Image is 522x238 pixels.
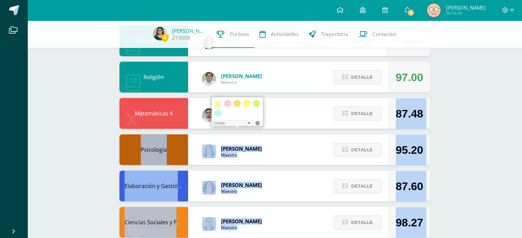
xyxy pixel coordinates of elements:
[8,48,19,53] span: 16 px
[172,34,190,41] a: 213008
[271,30,299,38] span: Actividades
[427,3,441,17] img: ec776638e2b37e158411211b4036a738.png
[221,225,262,230] span: Maestro
[254,21,304,48] a: Actividades
[334,107,382,121] button: Detalle
[372,30,396,38] span: Contactos
[119,98,188,129] div: Matemáticas 4
[396,62,423,93] div: 97.00
[221,188,262,194] span: Maestro
[396,98,423,129] div: 87.48
[351,216,373,229] span: Detalle
[172,27,206,34] a: [PERSON_NAME] de
[351,180,373,192] span: Detalle
[221,152,262,158] span: Maestro
[396,171,423,202] div: 87.60
[3,3,100,9] div: Outline
[221,181,262,188] span: [PERSON_NAME]
[351,71,373,84] span: Detalle
[119,207,188,238] div: Ciencias Sociales y Formación Ciudadana 4
[353,21,402,48] a: Contactos
[202,72,216,86] img: f767cae2d037801592f2ba1a5db71a2a.png
[396,135,423,165] div: 95.20
[3,22,100,29] h3: Estilo
[334,179,382,193] button: Detalle
[334,70,382,84] button: Detalle
[10,9,37,15] a: Back to Top
[446,10,485,16] span: Mi Perfil
[334,215,382,229] button: Detalle
[161,33,169,42] span: 0
[351,107,373,120] span: Detalle
[351,143,373,156] span: Detalle
[221,79,262,85] span: Maestro
[202,145,216,158] img: 101204560ce1c1800cde82bcd5e5712f.png
[153,27,167,40] img: d767a28e0159f41e94eb54805d237cff.png
[396,207,423,238] div: 98.27
[407,9,415,16] span: 5
[119,62,188,92] div: Religión
[221,145,262,152] span: [PERSON_NAME]
[304,21,353,48] a: Trayectoria
[221,218,262,225] span: [PERSON_NAME]
[202,108,216,122] img: 00229b7027b55c487e096d516d4a36c4.png
[334,143,382,157] button: Detalle
[221,73,262,79] span: [PERSON_NAME]
[446,4,485,11] span: [PERSON_NAME]
[119,134,188,165] div: Psicología
[211,21,254,48] a: Punteos
[3,41,42,47] label: Tamaño de fuente
[202,181,216,195] img: ba02aa29de7e60e5f6614f4096ff8928.png
[119,171,188,201] div: Elaboración y Gestión de Proyectos
[202,217,216,231] img: c1c1b07ef08c5b34f56a5eb7b3c08b85.png
[230,30,249,38] span: Punteos
[321,30,348,38] span: Trayectoria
